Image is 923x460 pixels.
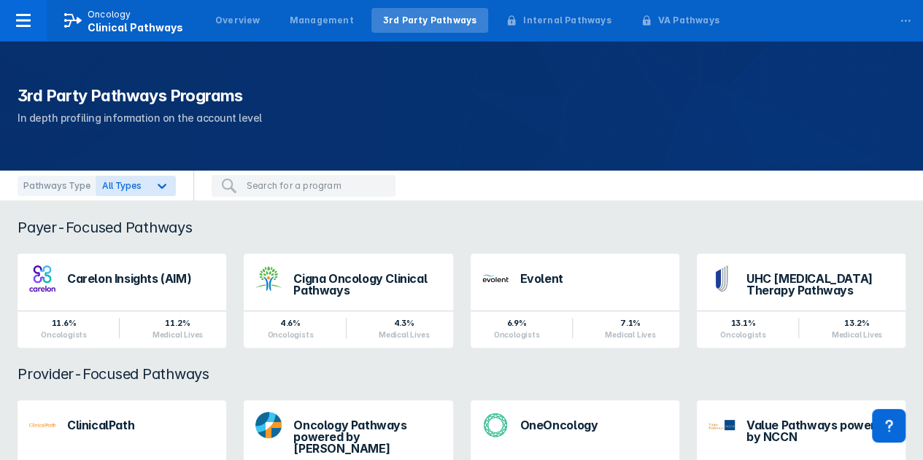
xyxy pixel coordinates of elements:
div: 4.6% [267,317,313,329]
div: ClinicalPath [67,419,215,431]
img: value-pathways-nccn.png [708,420,735,430]
a: UHC [MEDICAL_DATA] Therapy Pathways13.1%Oncologists13.2%Medical Lives [697,254,905,348]
a: Cigna Oncology Clinical Pathways4.6%Oncologists4.3%Medical Lives [244,254,452,348]
div: Medical Lives [379,330,429,339]
p: In depth profiling information on the account level [18,109,905,127]
div: 6.9% [494,317,540,329]
div: 13.1% [720,317,766,329]
div: 4.3% [379,317,429,329]
a: 3rd Party Pathways [371,8,489,33]
img: uhc-pathways.png [708,265,735,292]
div: Medical Lives [152,330,203,339]
div: Internal Pathways [523,14,611,27]
div: 13.2% [831,317,881,329]
img: cigna-oncology-clinical-pathways.png [255,265,282,292]
div: 3rd Party Pathways [383,14,477,27]
div: OneOncology [520,419,668,431]
div: Medical Lives [605,330,655,339]
div: Evolent [520,273,668,284]
div: Cigna Oncology Clinical Pathways [293,273,441,296]
div: Contact Support [872,409,905,443]
div: Oncologists [494,330,540,339]
span: Clinical Pathways [88,21,183,34]
img: dfci-pathways.png [255,412,282,438]
a: Overview [204,8,272,33]
img: via-oncology.png [29,412,55,438]
a: Evolent6.9%Oncologists7.1%Medical Lives [471,254,679,348]
div: Oncologists [267,330,313,339]
a: Carelon Insights (AIM)11.6%Oncologists11.2%Medical Lives [18,254,226,348]
div: Value Pathways powered by NCCN [746,419,894,443]
span: All Types [102,180,141,191]
div: 7.1% [605,317,655,329]
div: 11.2% [152,317,203,329]
div: Oncologists [720,330,766,339]
div: Carelon Insights (AIM) [67,273,215,284]
div: ... [891,2,920,33]
div: Oncology Pathways powered by [PERSON_NAME] [293,419,441,454]
div: Management [290,14,354,27]
div: UHC [MEDICAL_DATA] Therapy Pathways [746,273,894,296]
div: Medical Lives [831,330,881,339]
input: Search for a program [247,179,387,192]
div: Pathways Type [18,176,96,196]
div: VA Pathways [658,14,719,27]
div: Oncologists [41,330,87,339]
div: Overview [215,14,260,27]
img: carelon-insights.png [29,265,55,292]
p: Oncology [88,8,131,21]
div: 11.6% [41,317,87,329]
a: Management [278,8,366,33]
img: new-century-health.png [482,265,509,292]
img: oneoncology.png [482,412,509,438]
h1: 3rd Party Pathways Programs [18,85,905,106]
